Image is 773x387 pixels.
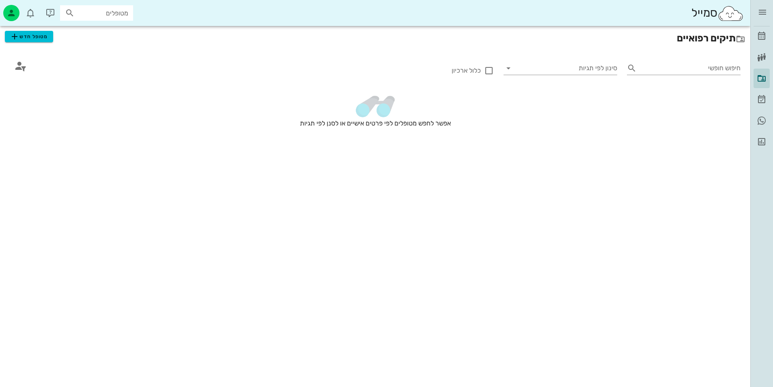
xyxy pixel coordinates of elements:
label: כלול ארכיון [380,67,481,75]
img: telescope.1f74601d.png [355,94,396,119]
div: סמייל [691,4,744,22]
button: חיפוש מתקדם [10,55,31,76]
div: אפשר לחפש מטופלים לפי פרטים אישיים או לסנן לפי תגיות [5,88,745,154]
img: SmileCloud logo [717,5,744,22]
h2: תיקים רפואיים [5,31,745,45]
span: תג [24,6,29,11]
div: סינון לפי תגיות [504,62,617,75]
span: מטופל חדש [10,32,48,41]
button: מטופל חדש [5,31,53,42]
